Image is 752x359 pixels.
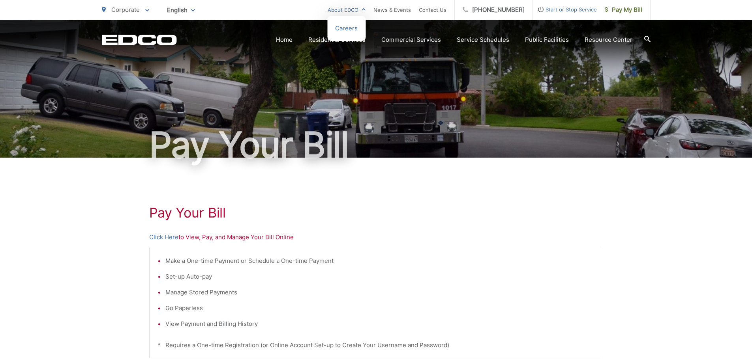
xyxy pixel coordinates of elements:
[158,340,595,350] p: * Requires a One-time Registration (or Online Account Set-up to Create Your Username and Password)
[165,256,595,266] li: Make a One-time Payment or Schedule a One-time Payment
[165,272,595,281] li: Set-up Auto-pay
[381,35,441,45] a: Commercial Services
[111,6,140,13] span: Corporate
[149,233,603,242] p: to View, Pay, and Manage Your Bill Online
[373,5,411,15] a: News & Events
[102,34,177,45] a: EDCD logo. Return to the homepage.
[419,5,446,15] a: Contact Us
[308,35,366,45] a: Residential Services
[149,233,178,242] a: Click Here
[165,319,595,329] li: View Payment and Billing History
[525,35,569,45] a: Public Facilities
[165,288,595,297] li: Manage Stored Payments
[585,35,632,45] a: Resource Center
[149,205,603,221] h1: Pay Your Bill
[276,35,293,45] a: Home
[165,303,595,313] li: Go Paperless
[605,5,642,15] span: Pay My Bill
[161,3,201,17] span: English
[335,24,358,33] a: Careers
[328,5,366,15] a: About EDCO
[457,35,509,45] a: Service Schedules
[102,125,651,165] h1: Pay Your Bill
